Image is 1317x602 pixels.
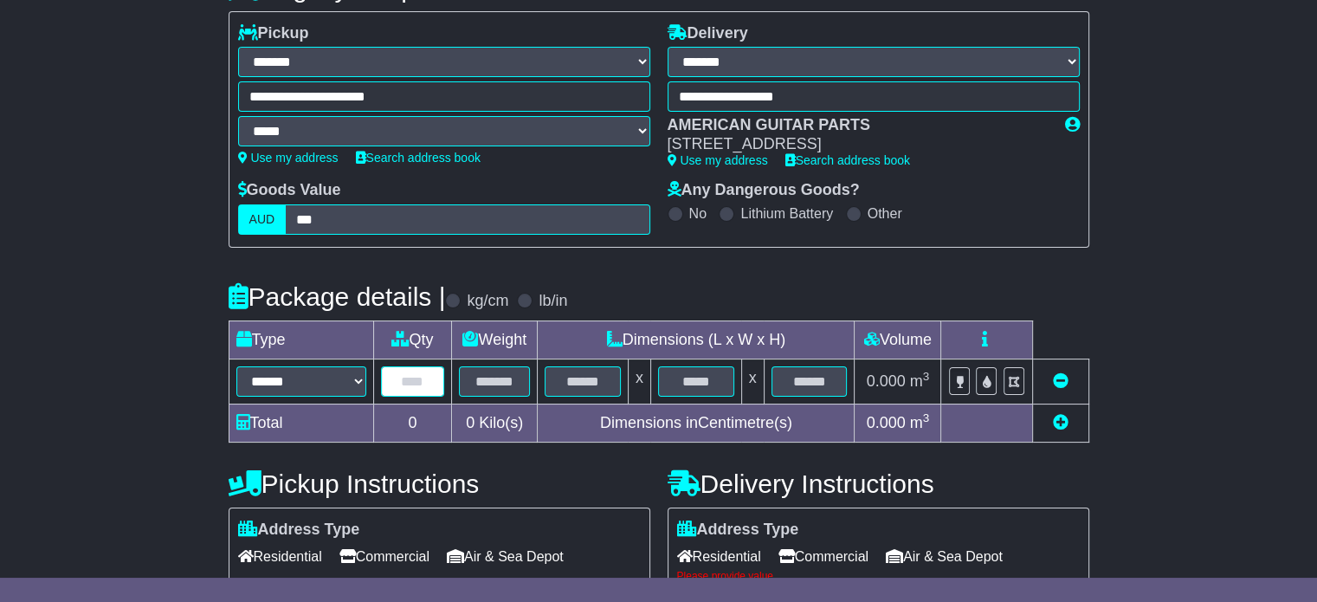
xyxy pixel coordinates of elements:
label: lb/in [539,292,567,311]
span: Air & Sea Depot [886,543,1003,570]
a: Search address book [356,151,481,165]
span: m [910,414,930,431]
td: Qty [373,320,452,359]
a: Use my address [238,151,339,165]
label: Goods Value [238,181,341,200]
span: Residential [677,543,761,570]
a: Search address book [785,153,910,167]
td: Dimensions (L x W x H) [538,320,855,359]
td: x [741,359,764,404]
label: Address Type [677,521,799,540]
span: Commercial [339,543,429,570]
td: Kilo(s) [452,404,538,442]
span: Air & Sea Depot [447,543,564,570]
div: [STREET_ADDRESS] [668,135,1048,154]
span: 0 [466,414,475,431]
div: Please provide value [677,570,1080,582]
sup: 3 [923,370,930,383]
label: AUD [238,204,287,235]
label: Other [868,205,902,222]
td: 0 [373,404,452,442]
h4: Pickup Instructions [229,469,650,498]
span: Residential [238,543,322,570]
td: Total [229,404,373,442]
label: Pickup [238,24,309,43]
sup: 3 [923,411,930,424]
span: 0.000 [867,372,906,390]
td: Volume [855,320,941,359]
td: Dimensions in Centimetre(s) [538,404,855,442]
td: Weight [452,320,538,359]
a: Remove this item [1053,372,1068,390]
h4: Package details | [229,282,446,311]
div: AMERICAN GUITAR PARTS [668,116,1048,135]
a: Use my address [668,153,768,167]
label: Delivery [668,24,748,43]
span: 0.000 [867,414,906,431]
td: x [628,359,650,404]
span: Commercial [778,543,868,570]
label: Any Dangerous Goods? [668,181,860,200]
td: Type [229,320,373,359]
label: Address Type [238,521,360,540]
label: Lithium Battery [740,205,833,222]
span: m [910,372,930,390]
h4: Delivery Instructions [668,469,1089,498]
label: No [689,205,707,222]
label: kg/cm [467,292,508,311]
a: Add new item [1053,414,1068,431]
